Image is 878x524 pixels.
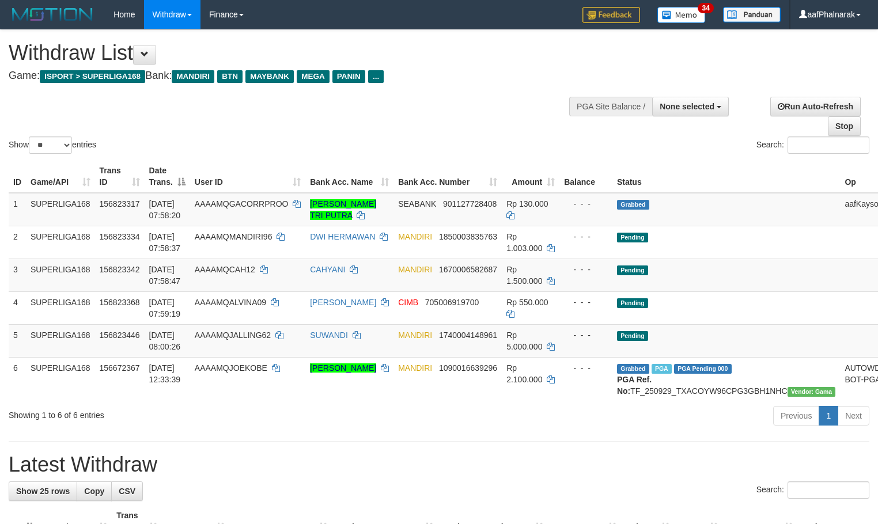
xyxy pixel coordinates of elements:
span: Copy [84,487,104,496]
td: SUPERLIGA168 [26,193,95,226]
span: AAAAMQMANDIRI96 [195,232,273,241]
span: Vendor URL: https://trx31.1velocity.biz [788,387,836,397]
span: CIMB [398,298,418,307]
span: PGA Pending [674,364,732,374]
span: 156823446 [100,331,140,340]
div: - - - [564,231,608,242]
td: 3 [9,259,26,291]
span: 156823317 [100,199,140,208]
td: 5 [9,324,26,357]
a: [PERSON_NAME] [310,298,376,307]
a: Stop [828,116,861,136]
span: Pending [617,298,648,308]
span: Copy 1740004148961 to clipboard [439,331,497,340]
span: MAYBANK [245,70,294,83]
th: Date Trans.: activate to sort column descending [145,160,190,193]
img: Feedback.jpg [582,7,640,23]
span: AAAAMQALVINA09 [195,298,266,307]
a: CSV [111,481,143,501]
span: MANDIRI [398,232,432,241]
td: SUPERLIGA168 [26,226,95,259]
span: Rp 1.003.000 [506,232,542,253]
label: Search: [756,481,869,499]
th: Amount: activate to sort column ascending [502,160,559,193]
input: Search: [788,481,869,499]
span: 156823368 [100,298,140,307]
h4: Game: Bank: [9,70,574,82]
span: Copy 1670006582687 to clipboard [439,265,497,274]
span: Copy 901127728408 to clipboard [443,199,497,208]
a: [PERSON_NAME] [310,363,376,373]
div: - - - [564,362,608,374]
span: SEABANK [398,199,436,208]
a: [PERSON_NAME] TRI PUTRA [310,199,376,220]
span: Rp 1.500.000 [506,265,542,286]
th: Bank Acc. Name: activate to sort column ascending [305,160,393,193]
a: Previous [773,406,819,426]
span: Rp 130.000 [506,199,548,208]
span: BTN [217,70,243,83]
label: Show entries [9,136,96,154]
span: Copy 705006919700 to clipboard [425,298,479,307]
span: Show 25 rows [16,487,70,496]
a: Run Auto-Refresh [770,97,861,116]
div: - - - [564,198,608,210]
span: 156823334 [100,232,140,241]
td: SUPERLIGA168 [26,357,95,401]
th: ID [9,160,26,193]
span: CSV [119,487,135,496]
div: - - - [564,329,608,341]
a: Next [838,406,869,426]
span: [DATE] 08:00:26 [149,331,181,351]
span: Rp 550.000 [506,298,548,307]
span: 156672367 [100,363,140,373]
label: Search: [756,136,869,154]
span: [DATE] 07:59:19 [149,298,181,318]
img: MOTION_logo.png [9,6,96,23]
span: ... [368,70,384,83]
span: AAAAMQGACORRPROO [195,199,289,208]
a: DWI HERMAWAN [310,232,375,241]
span: MANDIRI [398,363,432,373]
th: Trans ID: activate to sort column ascending [95,160,145,193]
td: TF_250929_TXACOYW96CPG3GBH1NHC [612,357,840,401]
span: Rp 5.000.000 [506,331,542,351]
span: Marked by aafsengchandara [652,364,672,374]
span: Copy 1090016639296 to clipboard [439,363,497,373]
span: PANIN [332,70,365,83]
span: ISPORT > SUPERLIGA168 [40,70,145,83]
td: SUPERLIGA168 [26,291,95,324]
div: - - - [564,297,608,308]
span: Grabbed [617,364,649,374]
td: SUPERLIGA168 [26,324,95,357]
td: 4 [9,291,26,324]
a: 1 [819,406,838,426]
td: 6 [9,357,26,401]
span: Pending [617,233,648,242]
span: 156823342 [100,265,140,274]
span: [DATE] 07:58:20 [149,199,181,220]
th: User ID: activate to sort column ascending [190,160,305,193]
span: Pending [617,331,648,341]
b: PGA Ref. No: [617,375,652,396]
a: CAHYANI [310,265,345,274]
span: 34 [698,3,713,13]
th: Balance [559,160,612,193]
a: Copy [77,481,112,501]
span: Copy 1850003835763 to clipboard [439,232,497,241]
span: MANDIRI [172,70,214,83]
select: Showentries [29,136,72,154]
img: panduan.png [723,7,781,22]
input: Search: [788,136,869,154]
div: Showing 1 to 6 of 6 entries [9,405,357,421]
h1: Withdraw List [9,41,574,64]
span: AAAAMQJALLING62 [195,331,271,340]
a: SUWANDI [310,331,348,340]
span: None selected [660,102,714,111]
a: Show 25 rows [9,481,77,501]
div: PGA Site Balance / [569,97,652,116]
span: AAAAMQCAH12 [195,265,255,274]
span: [DATE] 07:58:37 [149,232,181,253]
td: SUPERLIGA168 [26,259,95,291]
th: Game/API: activate to sort column ascending [26,160,95,193]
